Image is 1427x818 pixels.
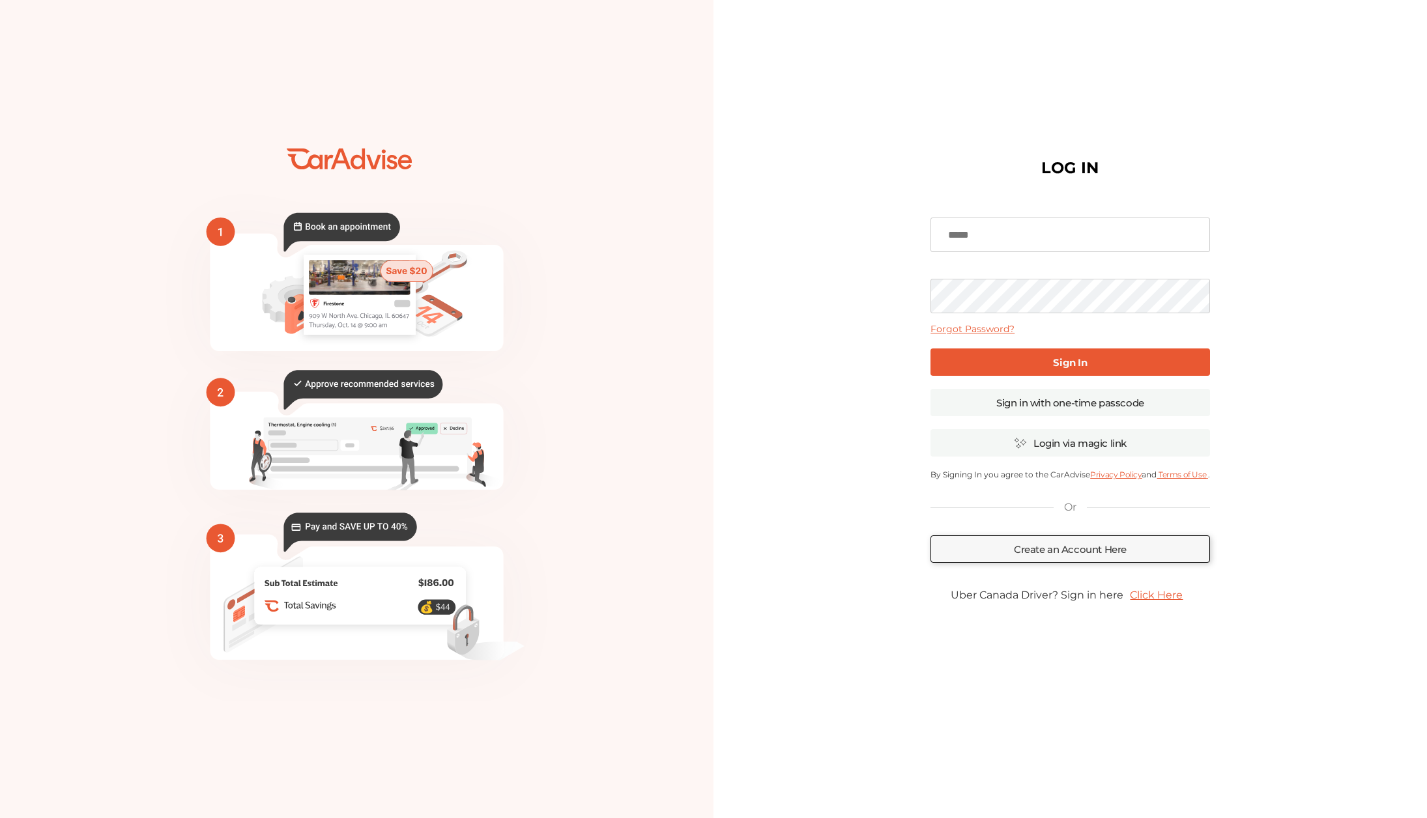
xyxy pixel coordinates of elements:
[930,470,1210,479] p: By Signing In you agree to the CarAdvise and .
[930,323,1015,335] a: Forgot Password?
[930,535,1210,563] a: Create an Account Here
[1041,162,1099,175] h1: LOG IN
[1053,356,1087,369] b: Sign In
[1157,470,1207,479] a: Terms of Use
[1090,470,1142,479] a: Privacy Policy
[420,600,434,614] text: 💰
[930,389,1210,416] a: Sign in with one-time passcode
[930,348,1210,376] a: Sign In
[1014,437,1027,449] img: magic_icon.32c66aac.svg
[951,589,1123,601] span: Uber Canada Driver? Sign in here
[1123,582,1189,608] a: Click Here
[1064,500,1076,515] p: Or
[930,429,1210,457] a: Login via magic link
